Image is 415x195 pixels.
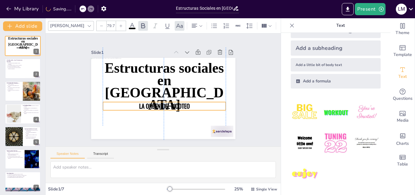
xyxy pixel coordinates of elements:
[8,64,23,66] p: Las jerarquías afectan el acceso a recursos.
[5,36,41,56] div: 1
[390,40,415,62] div: Add ready made slides
[5,81,41,101] div: 3
[8,85,21,87] p: La jerarquía puede cambiar con el tiempo.
[87,152,114,158] button: Transcript
[5,149,41,169] div: 6
[5,4,41,14] button: My Library
[397,161,408,168] span: Table
[396,30,410,36] span: Theme
[291,74,381,89] div: Add a formula
[3,21,42,31] button: Add slide
[352,98,381,127] img: 3.jpeg
[24,110,39,112] p: La gallina líder contribuye a la cohesión del grupo.
[396,140,409,147] span: Charts
[8,67,23,69] p: Un entorno que respeta estas jerarquías fomenta el bienestar.
[25,128,39,130] p: Comportamiento Social
[291,129,319,157] img: 4.jpeg
[390,18,415,40] div: Change the overall theme
[7,59,23,62] p: Introducción a las Estructuras Sociales
[231,186,246,192] div: 25 %
[279,21,288,31] div: Text effects
[8,151,23,153] p: El entorno influye en el comportamiento social.
[33,71,39,77] div: 2
[321,129,350,157] img: 5.jpeg
[26,130,39,132] p: Las interacciones incluyen picoteos y vocalizaciones.
[8,87,21,89] p: Las gallinas de menor rango pueden verse afectadas.
[396,3,407,15] button: L M
[33,49,39,54] div: 1
[166,8,203,82] div: Slide 1
[26,134,39,136] p: Ayudan a resolver conflictos en el grupo.
[390,62,415,84] div: Add text boxes
[291,58,381,71] div: Add a little bit of body text
[50,152,85,158] button: Speaker Notes
[8,89,21,92] p: La gestión del acceso a recursos es crucial.
[8,157,23,159] p: Los cuidadores deben prestar atención a estos aspectos.
[176,4,233,13] input: Insert title
[8,66,23,67] p: Observar estas dinámicas es crucial.
[8,175,39,176] p: Fomentar un ambiente positivo mejora la calidad de vida.
[8,177,39,178] p: El bienestar depende del entorno social y físico.
[291,40,381,56] div: Add a subheading
[355,3,385,15] button: Present
[5,58,41,78] div: 2
[291,160,319,188] img: 7.jpeg
[256,187,277,192] span: Single View
[8,155,23,157] p: Un entorno adecuado reduce el estrés.
[33,185,39,190] div: 7
[398,73,407,80] span: Text
[321,98,350,127] img: 2.jpeg
[33,162,39,167] div: 6
[390,84,415,106] div: Get real-time input from your audience
[390,128,415,150] div: Add charts and graphs
[48,186,167,192] div: Slide 1 / 7
[393,95,413,102] span: Questions
[342,3,354,15] button: Export to PowerPoint
[297,18,384,33] p: Text
[24,112,39,114] p: Reconocer a la gallina líder es crucial para la gestión.
[397,117,409,124] span: Media
[26,136,39,138] p: Un ambiente que permite estas interacciones es beneficioso.
[135,73,163,123] span: la orden del picoteo
[24,105,39,107] p: La gallina líder tiene prioridad en el acceso a recursos.
[291,98,319,127] img: 1.jpeg
[5,127,41,147] div: 5
[7,82,21,84] p: El Orden del Picoteo
[7,150,23,152] p: Impacto del Entorno
[130,24,215,149] span: Estructuras sociales en [GEOGRAPHIC_DATA]
[46,6,71,12] div: Saving......
[17,47,29,49] span: la orden del picoteo
[33,139,39,145] div: 5
[24,107,39,110] p: Su posición afecta el comportamiento de otras gallinas.
[23,105,39,106] p: La Gallina Líder
[49,22,86,30] div: [PERSON_NAME]
[260,21,273,31] div: Column Count
[26,132,39,134] p: Son esenciales para mantener la jerarquía.
[8,37,38,50] span: Estructuras sociales en [GEOGRAPHIC_DATA]
[396,4,407,15] div: L M
[390,150,415,172] div: Add a table
[8,153,23,155] p: Espacios enriquecidos fomentan interacciones saludables.
[7,172,39,174] p: Conclusiones
[8,83,21,85] p: El "orden del picoteo" determina el acceso a recursos.
[8,176,39,177] p: Las jerarquías influyen en comportamiento y salud.
[33,117,39,122] div: 4
[8,174,39,175] p: Comprender las estructuras sociales es crucial.
[390,106,415,128] div: Add images, graphics, shapes or video
[5,172,41,192] div: 7
[5,104,41,124] div: 4
[8,62,23,64] p: Las gallinas tienen jerarquías sociales complejas.
[393,51,412,58] span: Template
[352,129,381,157] img: 6.jpeg
[33,94,39,99] div: 3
